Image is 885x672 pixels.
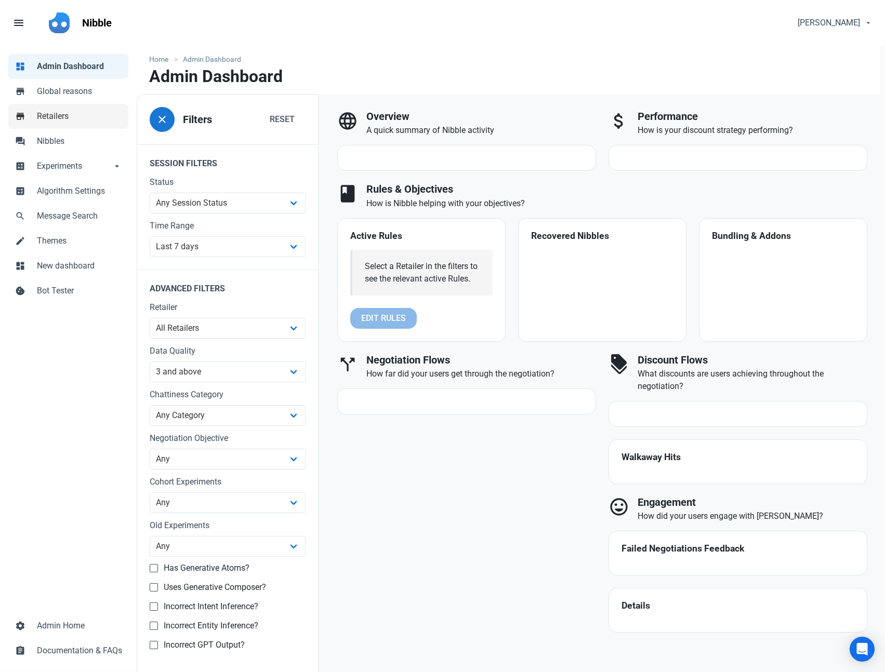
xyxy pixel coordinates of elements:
[638,368,867,393] p: What discounts are users achieving throughout the negotiation?
[15,210,25,220] span: search
[150,345,306,357] label: Data Quality
[37,620,122,632] span: Admin Home
[150,176,306,189] label: Status
[137,46,880,67] nav: breadcrumbs
[8,129,128,154] a: forumNibbles
[609,354,629,375] span: discount
[638,111,867,123] h3: Performance
[8,229,128,253] a: mode_editThemes
[150,388,306,401] label: Chattiness Category
[137,144,318,176] legend: Session Filters
[789,12,879,33] button: [PERSON_NAME]
[366,354,596,366] h3: Negotiation Flows
[8,104,128,129] a: storeRetailers
[37,210,122,222] span: Message Search
[337,183,358,204] span: book
[150,519,306,532] label: Old Experiments
[37,235,122,247] span: Themes
[270,113,295,126] span: Reset
[12,17,25,29] span: menu
[638,496,867,508] h3: Engagement
[150,107,175,132] button: close
[158,601,258,612] span: Incorrect Intent Inference?
[15,235,25,245] span: mode_edit
[609,496,629,517] span: mood
[150,476,306,488] label: Cohort Experiments
[37,135,122,147] span: Nibbles
[15,285,25,295] span: cookie
[8,54,128,79] a: dashboardAdmin Dashboard
[37,110,122,123] span: Retailers
[149,67,283,86] h1: Admin Dashboard
[37,60,122,73] span: Admin Dashboard
[350,231,493,241] h4: Active Rules
[366,111,596,123] h3: Overview
[37,160,112,172] span: Experiments
[149,54,174,65] a: Home
[366,368,596,380] p: How far did your users get through the negotiation?
[183,114,212,126] h3: Filters
[37,85,122,98] span: Global reasons
[37,644,122,657] span: Documentation & FAQs
[8,638,128,663] a: assignmentDocumentation & FAQs
[8,253,128,278] a: dashboardNew dashboard
[76,8,118,37] a: Nibble
[622,544,854,554] h4: Failed Negotiations Feedback
[37,260,122,272] span: New dashboard
[337,354,358,375] span: call_split
[638,354,867,366] h3: Discount Flows
[366,183,867,195] h3: Rules & Objectives
[361,312,406,325] span: Edit Rules
[82,16,112,30] p: Nibble
[366,124,596,137] p: A quick summary of Nibble activity
[638,124,867,137] p: How is your discount strategy performing?
[366,197,867,210] p: How is Nibble helping with your objectives?
[609,111,629,131] span: attach_money
[531,231,673,241] h4: Recovered Nibbles
[15,85,25,96] span: store
[150,301,306,314] label: Retailer
[15,260,25,270] span: dashboard
[156,113,168,126] span: close
[8,278,128,303] a: cookieBot Tester
[15,644,25,655] span: assignment
[712,231,854,241] h4: Bundling & Addons
[8,179,128,204] a: calculateAlgorithm Settings
[37,285,122,297] span: Bot Tester
[259,109,306,130] button: Reset
[37,185,122,197] span: Algorithm Settings
[638,510,867,522] p: How did your users engage with [PERSON_NAME]?
[8,79,128,104] a: storeGlobal reasons
[15,60,25,71] span: dashboard
[622,601,854,611] h4: Details
[15,185,25,195] span: calculate
[337,111,358,131] span: language
[15,620,25,630] span: settings
[8,204,128,229] a: searchMessage Search
[365,260,480,285] div: Select a Retailer in the filters to see the relevant active Rules.
[350,308,417,329] button: Edit Rules
[158,640,245,650] span: Incorrect GPT Output?
[158,563,249,573] span: Has Generative Atoms?
[158,621,258,631] span: Incorrect Entity Inference?
[150,432,306,445] label: Negotiation Objective
[137,270,318,301] legend: Advanced Filters
[798,17,860,29] span: [PERSON_NAME]
[158,582,266,593] span: Uses Generative Composer?
[622,452,854,463] h4: Walkaway Hits
[850,637,875,662] div: Open Intercom Messenger
[15,160,25,170] span: calculate
[8,154,128,179] a: calculateExperimentsarrow_drop_down
[15,135,25,145] span: forum
[112,160,122,170] span: arrow_drop_down
[150,220,306,232] label: Time Range
[15,110,25,120] span: store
